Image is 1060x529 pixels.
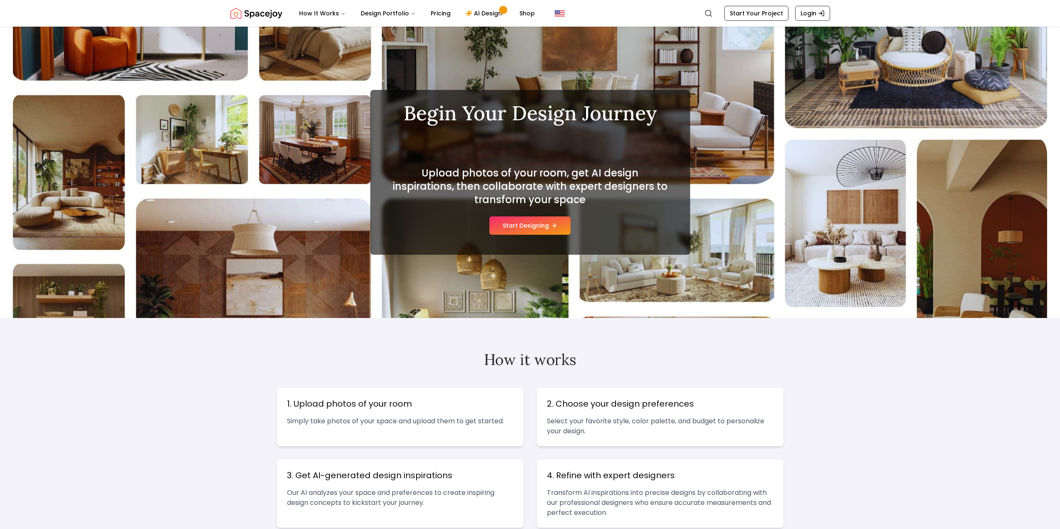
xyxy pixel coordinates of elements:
[547,416,773,436] p: Select your favorite style, color palette, and budget to personalize your design.
[724,6,788,21] a: Start Your Project
[230,5,282,22] img: Spacejoy Logo
[489,216,571,235] button: Start Designing
[795,6,830,21] a: Login
[292,5,541,22] nav: Main
[555,8,565,18] img: United States
[424,5,457,22] a: Pricing
[287,469,514,481] h3: 3. Get AI-generated design inspirations
[287,398,514,410] h3: 1. Upload photos of your room
[277,351,783,368] h2: How it works
[547,398,773,410] h3: 2. Choose your design preferences
[390,166,670,206] h2: Upload photos of your room, get AI design inspirations, then collaborate with expert designers to...
[292,5,352,22] button: How It Works
[459,5,511,22] a: AI Design
[287,416,514,426] p: Simply take photos of your space and upload them to get started.
[354,5,422,22] button: Design Portfolio
[513,5,541,22] a: Shop
[547,488,773,518] p: Transform AI inspirations into precise designs by collaborating with our professional designers w...
[287,488,514,508] p: Our AI analyzes your space and preferences to create inspiring design concepts to kickstart your ...
[230,5,282,22] a: Spacejoy
[547,469,773,481] h3: 4. Refine with expert designers
[390,103,670,123] h1: Begin Your Design Journey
